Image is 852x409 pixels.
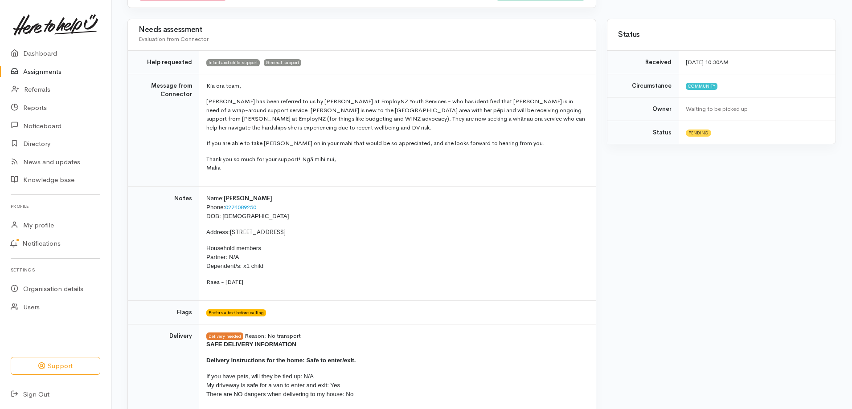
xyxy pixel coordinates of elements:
[139,35,209,43] span: Evaluation from Connector
[11,200,100,212] h6: Profile
[206,373,353,397] span: If you have pets, will they be tied up: N/A My driveway is safe for a van to enter and exit: Yes ...
[11,264,100,276] h6: Settings
[607,74,679,97] td: Circumstance
[206,245,263,269] span: Household members Partner: N/A Dependent/s: x1 child
[206,278,243,286] span: Raea - [DATE]
[139,26,585,34] h3: Needs assessment
[206,59,260,66] span: Infant and child support
[686,58,729,66] time: [DATE] 10:30AM
[128,186,199,300] td: Notes
[686,105,825,113] div: Waiting to be picked up
[206,357,356,364] span: Delivery instructions for the home: Safe to enter/exit.
[206,341,296,348] span: SAFE DELIVERY INFORMATION
[128,51,199,74] td: Help requested
[206,97,585,132] p: [PERSON_NAME] has been referred to us by [PERSON_NAME] at EmployNZ Youth Services - who has ident...
[206,309,266,316] span: Prefers a text before calling
[206,332,243,340] span: Delivery needed
[206,229,230,235] span: Address:
[206,81,585,90] p: Kia ora team,
[225,203,256,211] a: 0274089250
[128,74,199,186] td: Message from Connector
[264,59,301,66] span: General support
[686,130,711,137] span: Pending
[607,121,679,144] td: Status
[206,204,225,211] span: Phone:
[607,97,679,121] td: Owner
[230,228,286,236] span: [STREET_ADDRESS]
[686,83,717,90] span: Community
[128,301,199,324] td: Flags
[11,357,100,375] button: Support
[618,31,825,39] h3: Status
[206,139,585,148] p: If you are able to take [PERSON_NAME] on in your mahi that would be so appreciated, and she looks...
[206,195,224,202] span: Name:
[607,51,679,74] td: Received
[206,155,585,172] p: Thank you so much for your support! Ngā mihi nui, Malia
[206,213,289,219] span: DOB: [DEMOGRAPHIC_DATA]
[245,332,301,340] span: Reason: No transport
[224,194,272,202] span: [PERSON_NAME]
